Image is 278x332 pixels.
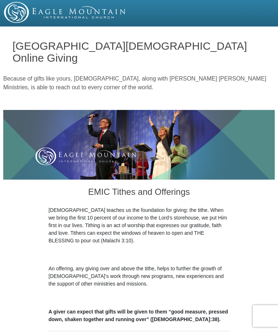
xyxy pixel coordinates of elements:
h1: [GEOGRAPHIC_DATA][DEMOGRAPHIC_DATA] Online Giving [13,40,266,64]
p: [DEMOGRAPHIC_DATA] teaches us the foundation for giving: the tithe. When we bring the first 10 pe... [49,206,229,245]
b: A giver can expect that gifts will be given to them “good measure, pressed down, shaken together ... [49,309,228,322]
h3: EMIC Tithes and Offerings [49,180,229,206]
p: An offering, any giving over and above the tithe, helps to further the growth of [DEMOGRAPHIC_DAT... [49,265,229,288]
img: EMIC [4,2,126,23]
p: Because of gifts like yours, [DEMOGRAPHIC_DATA], along with [PERSON_NAME] [PERSON_NAME] Ministrie... [3,74,275,92]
